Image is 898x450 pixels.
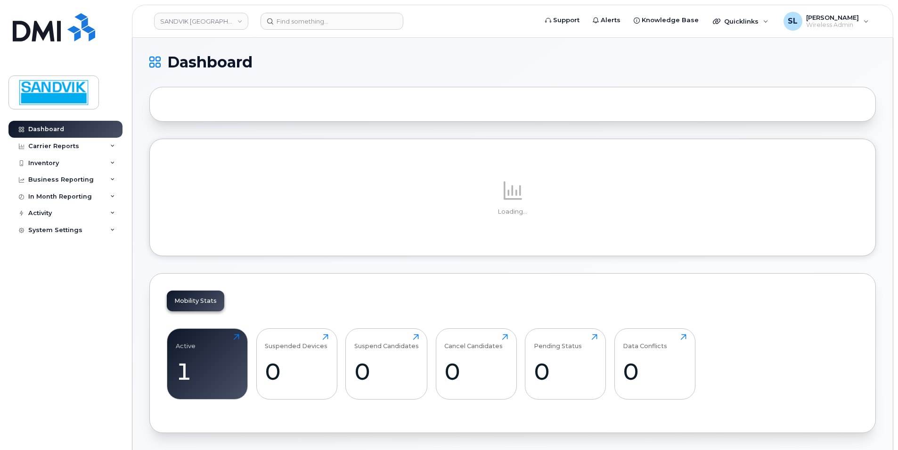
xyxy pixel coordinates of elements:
div: 0 [354,358,419,385]
p: Loading... [167,208,858,216]
div: Pending Status [534,334,582,350]
div: Cancel Candidates [444,334,503,350]
div: Active [176,334,196,350]
div: 0 [534,358,597,385]
span: Dashboard [167,55,253,69]
div: 0 [623,358,686,385]
a: Active1 [176,334,239,394]
div: Suspended Devices [265,334,327,350]
a: Data Conflicts0 [623,334,686,394]
a: Cancel Candidates0 [444,334,508,394]
div: 0 [444,358,508,385]
a: Suspended Devices0 [265,334,328,394]
div: 0 [265,358,328,385]
a: Pending Status0 [534,334,597,394]
a: Suspend Candidates0 [354,334,419,394]
div: 1 [176,358,239,385]
div: Data Conflicts [623,334,667,350]
div: Suspend Candidates [354,334,419,350]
